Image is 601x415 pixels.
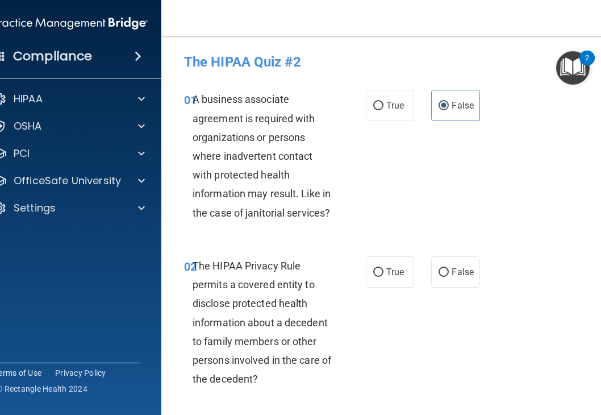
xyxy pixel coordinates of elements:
[386,267,404,277] span: True
[585,58,589,73] div: 2
[452,267,474,277] span: False
[14,119,42,133] p: OSHA
[386,100,404,111] span: True
[14,92,43,106] p: HIPAA
[184,93,197,107] span: 01
[13,48,92,64] h4: Compliance
[184,55,599,69] h4: The HIPAA Quiz #2
[452,100,474,111] span: False
[556,51,590,85] button: Open Resource Center, 2 new notifications
[373,102,383,110] input: True
[14,174,121,188] p: OfficeSafe University
[184,260,197,273] span: 02
[193,93,331,218] span: A business associate agreement is required with organizations or persons where inadvertent contac...
[14,201,56,215] p: Settings
[439,102,449,110] input: False
[55,367,106,379] a: Privacy Policy
[193,260,331,385] span: The HIPAA Privacy Rule permits a covered entity to disclose protected health information about a ...
[373,268,383,277] input: True
[14,147,30,160] p: PCI
[439,268,449,277] input: False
